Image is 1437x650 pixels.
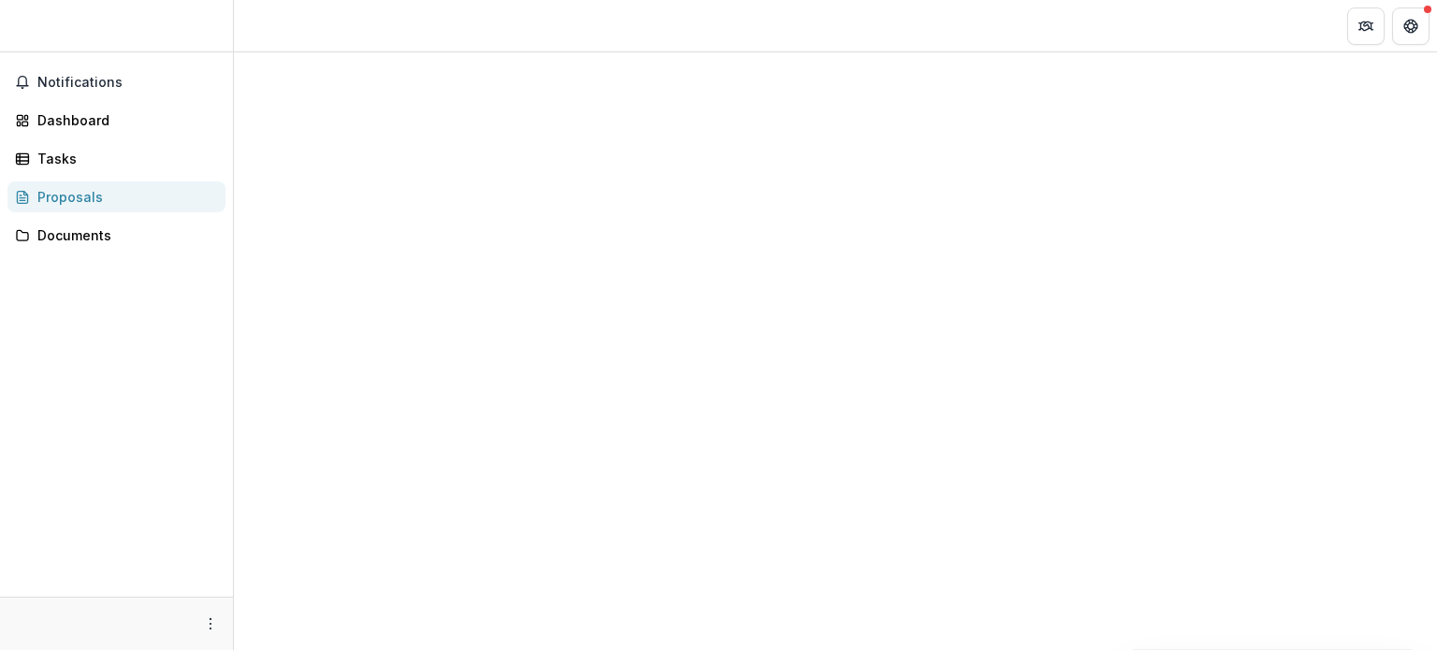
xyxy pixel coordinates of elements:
a: Dashboard [7,105,225,136]
div: Proposals [37,187,210,207]
button: Notifications [7,67,225,97]
span: Notifications [37,75,218,91]
a: Proposals [7,181,225,212]
button: Partners [1347,7,1385,45]
button: Get Help [1392,7,1430,45]
button: More [199,613,222,635]
div: Tasks [37,149,210,168]
a: Tasks [7,143,225,174]
a: Documents [7,220,225,251]
div: Dashboard [37,110,210,130]
div: Documents [37,225,210,245]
